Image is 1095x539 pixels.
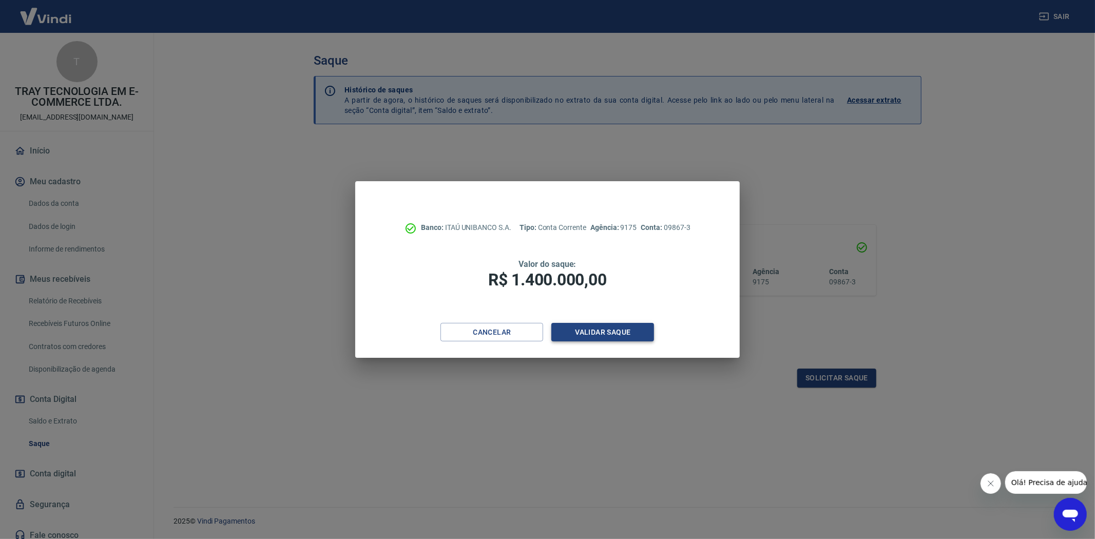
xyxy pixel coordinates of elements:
p: 09867-3 [641,222,690,233]
span: Agência: [590,223,621,232]
span: Conta: [641,223,664,232]
iframe: Botão para abrir a janela de mensagens [1054,498,1087,531]
button: Cancelar [440,323,543,342]
span: Olá! Precisa de ajuda? [6,7,86,15]
span: Valor do saque: [518,259,576,269]
span: R$ 1.400.000,00 [488,270,606,290]
button: Validar saque [551,323,654,342]
p: Conta Corrente [520,222,586,233]
span: Banco: [421,223,445,232]
span: Tipo: [520,223,538,232]
iframe: Mensagem da empresa [1005,471,1087,494]
p: 9175 [590,222,637,233]
p: ITAÚ UNIBANCO S.A. [421,222,511,233]
iframe: Fechar mensagem [981,473,1001,494]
